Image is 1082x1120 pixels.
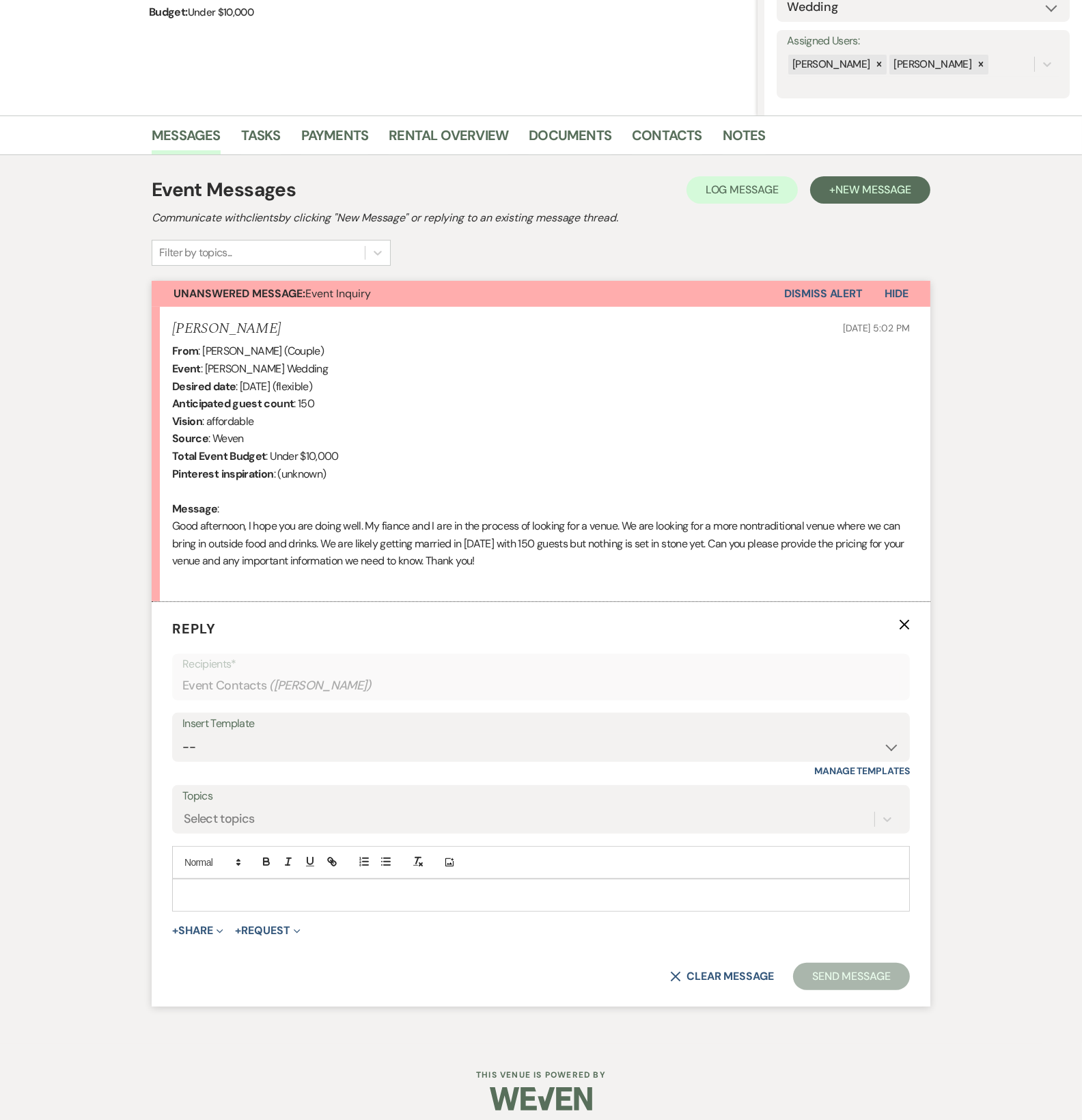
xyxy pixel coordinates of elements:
button: Request [236,925,301,936]
button: Log Message [686,176,798,204]
span: Log Message [706,182,779,197]
b: Message [172,502,218,516]
b: Anticipated guest count [172,396,294,411]
span: Event Inquiry [174,286,371,301]
span: Reply [172,620,216,638]
a: Documents [529,124,611,154]
h1: Event Messages [152,176,296,204]
div: Select topics [184,810,255,829]
span: New Message [835,182,911,197]
a: Messages [152,124,221,154]
a: Payments [301,124,369,154]
div: : [PERSON_NAME] (Couple) : [PERSON_NAME] Wedding : [DATE] (flexible) : 150 : affordable : Weven :... [172,342,910,587]
span: Under $10,000 [188,5,254,19]
button: Share [172,925,223,936]
span: Hide [885,286,908,301]
button: Dismiss Alert [784,281,863,307]
div: Event Contacts [182,672,900,699]
a: Contacts [632,124,702,154]
span: + [236,925,242,936]
b: Vision [172,414,202,428]
button: Unanswered Message:Event Inquiry [152,281,784,307]
div: Insert Template [182,714,900,734]
button: +New Message [810,176,930,204]
button: Send Message [793,963,910,990]
b: Pinterest inspiration [172,467,274,481]
strong: Unanswered Message: [174,286,305,301]
button: Clear message [670,971,774,982]
span: ( [PERSON_NAME] ) [269,677,372,695]
span: + [172,925,178,936]
button: Hide [863,281,930,307]
h5: [PERSON_NAME] [172,320,281,338]
h2: Communicate with clients by clicking "New Message" or replying to an existing message thread. [152,210,930,226]
b: Source [172,431,208,446]
span: Budget: [149,5,188,19]
div: Filter by topics... [159,245,232,261]
span: [DATE] 5:02 PM [843,322,910,334]
a: Notes [723,124,766,154]
div: [PERSON_NAME] [788,55,872,74]
a: Tasks [241,124,281,154]
a: Manage Templates [814,765,910,777]
b: Total Event Budget [172,449,266,463]
label: Topics [182,787,900,806]
b: From [172,344,198,358]
a: Rental Overview [389,124,508,154]
div: [PERSON_NAME] [889,55,973,74]
b: Event [172,361,201,376]
b: Desired date [172,379,236,394]
label: Assigned Users: [787,31,1059,51]
p: Recipients* [182,655,900,673]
